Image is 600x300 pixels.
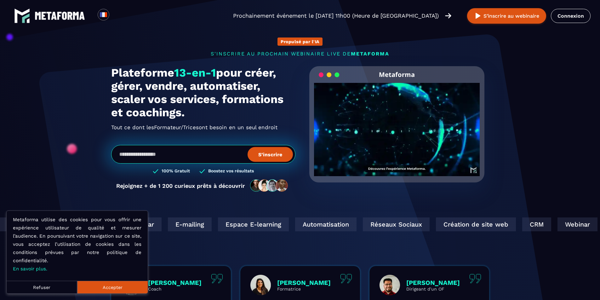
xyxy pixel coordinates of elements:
div: CRM [522,217,551,231]
a: Connexion [551,9,591,23]
div: Réseaux Sociaux [362,217,429,231]
p: Propulsé par l'IA [281,39,319,44]
p: [PERSON_NAME] [277,279,331,286]
img: logo [14,8,30,24]
p: [PERSON_NAME] [406,279,460,286]
input: Search for option [115,12,119,20]
div: Webinar [121,217,161,231]
p: Rejoignez + de 1 200 curieux prêts à découvrir [116,182,245,189]
video: Your browser does not support the video tag. [314,83,480,166]
p: [PERSON_NAME] [148,279,202,286]
div: Espace E-learning [217,217,288,231]
span: Formateur/Trices [154,122,199,132]
img: quote [469,274,481,283]
div: Automatisation [294,217,356,231]
button: Refuser [7,281,77,293]
img: profile [250,275,271,295]
img: loading [319,72,340,78]
button: S’inscrire [248,147,293,162]
img: logo [35,12,85,20]
div: E-mailing [167,217,211,231]
h2: Metaforma [379,66,415,83]
h2: Tout ce dont les ont besoin en un seul endroit [111,122,295,132]
div: Search for option [109,9,125,23]
p: s'inscrire au prochain webinaire live de [111,51,489,57]
img: checked [199,168,205,174]
img: profile [380,275,400,295]
h3: Boostez vos résultats [208,168,254,174]
img: arrow-right [445,12,451,19]
p: Metaforma utilise des cookies pour vous offrir une expérience utilisateur de qualité et mesurer l... [13,216,141,273]
div: Création de site web [435,217,515,231]
h1: Plateforme pour créer, gérer, vendre, automatiser, scaler vos services, formations et coachings. [111,66,295,119]
img: checked [153,168,158,174]
div: Webinar [557,217,597,231]
img: quote [211,274,223,283]
img: fr [100,11,107,19]
p: Formatrice [277,286,331,291]
a: En savoir plus. [13,266,47,272]
span: METAFORMA [351,51,389,57]
img: play [474,12,482,20]
img: community-people [248,179,290,192]
p: Prochainement événement le [DATE] 11h00 (Heure de [GEOGRAPHIC_DATA]) [233,11,439,20]
p: Dirigeant d'un OF [406,286,460,291]
p: Coach [148,286,202,291]
img: quote [340,274,352,283]
button: Accepter [77,281,148,293]
span: 13-en-1 [174,66,216,79]
h3: 100% Gratuit [162,168,190,174]
button: S’inscrire au webinaire [467,8,546,24]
